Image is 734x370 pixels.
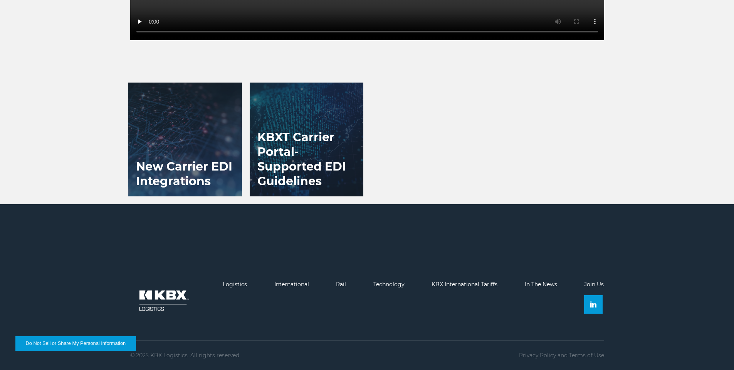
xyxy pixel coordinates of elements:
button: Do Not Sell or Share My Personal Information [15,336,136,351]
a: Logistics [223,281,247,288]
img: kbx logo [130,281,196,320]
span: and [558,352,568,359]
h3: New Carrier EDI Integrations [128,152,242,196]
a: Privacy Policy [519,352,556,359]
a: International [274,281,309,288]
img: Linkedin [590,301,596,307]
a: Technology [373,281,405,288]
a: Join Us [584,281,604,288]
a: KBXT Carrier Portal- Supported EDI Guidelines [250,83,363,196]
a: Rail [336,281,346,288]
h3: KBXT Carrier Portal- Supported EDI Guidelines [250,122,363,196]
p: © 2025 KBX Logistics. All rights reserved. [130,352,240,358]
a: New Carrier EDI Integrations [128,83,242,196]
a: In The News [525,281,557,288]
a: Terms of Use [569,352,604,359]
a: KBX International Tariffs [432,281,497,288]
